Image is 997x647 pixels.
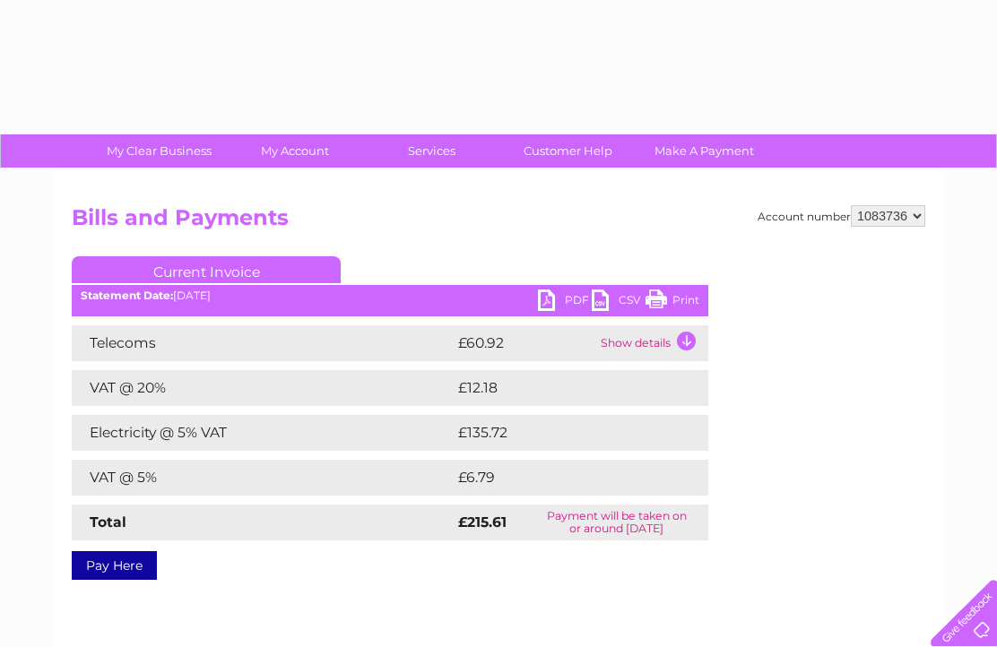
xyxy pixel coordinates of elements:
a: Pay Here [72,551,157,580]
div: Account number [758,205,925,227]
a: Customer Help [494,134,642,168]
td: £60.92 [454,325,596,361]
a: My Account [221,134,369,168]
h2: Bills and Payments [72,205,925,239]
strong: Total [90,513,126,531]
td: Electricity @ 5% VAT [72,415,454,451]
td: £135.72 [454,415,674,451]
a: Services [358,134,506,168]
td: Telecoms [72,325,454,361]
b: Statement Date: [81,289,173,302]
a: CSV [592,289,646,315]
a: Print [646,289,699,315]
a: Current Invoice [72,256,341,283]
td: Show details [596,325,708,361]
td: VAT @ 20% [72,370,454,406]
td: VAT @ 5% [72,460,454,496]
div: [DATE] [72,289,708,302]
a: PDF [538,289,592,315]
td: £6.79 [454,460,666,496]
strong: £215.61 [458,513,507,531]
td: £12.18 [454,370,669,406]
a: My Clear Business [85,134,233,168]
a: Make A Payment [630,134,778,168]
td: Payment will be taken on or around [DATE] [525,505,708,540]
